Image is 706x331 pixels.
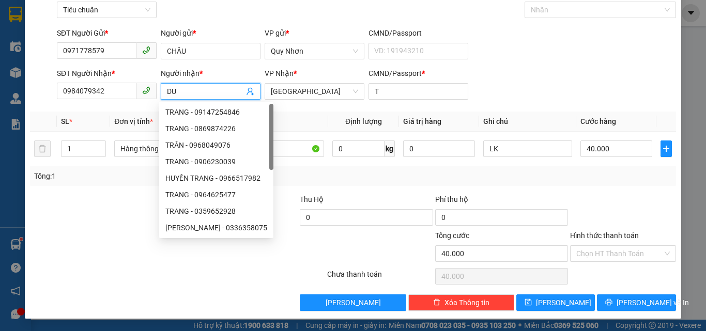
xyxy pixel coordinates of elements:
[57,68,157,79] div: SĐT Người Nhận
[57,27,157,39] div: SĐT Người Gửi
[444,297,489,308] span: Xóa Thông tin
[34,170,273,182] div: Tổng: 1
[536,297,591,308] span: [PERSON_NAME]
[617,297,689,308] span: [PERSON_NAME] và In
[385,140,395,157] span: kg
[34,140,51,157] button: delete
[605,298,612,307] span: printer
[435,194,568,209] div: Phí thu hộ
[165,172,267,184] div: HUYỀN TRANG - 0966517982
[165,206,267,217] div: TRANG - 0359652928
[159,186,273,203] div: TRANG - 0964625477
[435,231,469,240] span: Tổng cước
[159,104,273,120] div: TRANG - 09147254846
[516,294,595,311] button: save[PERSON_NAME]
[580,117,616,125] span: Cước hàng
[165,156,267,167] div: TRANG - 0906230039
[165,139,267,151] div: TRÂN - 0968049076
[159,120,273,137] div: TRANG - 0869874226
[159,137,273,153] div: TRÂN - 0968049076
[235,140,324,157] input: VD: Bàn, Ghế
[159,153,273,170] div: TRANG - 0906230039
[661,145,672,153] span: plus
[408,294,514,311] button: deleteXóa Thông tin
[165,106,267,118] div: TRANG - 09147254846
[159,170,273,186] div: HUYỀN TRANG - 0966517982
[661,140,672,157] button: plus
[300,294,406,311] button: [PERSON_NAME]
[403,117,441,125] span: Giá trị hàng
[114,117,153,125] span: Đơn vị tính
[403,140,474,157] input: 0
[159,219,273,236] div: LAI TRẦN - 0336358075
[271,84,358,99] span: Tuy Hòa
[271,43,358,59] span: Quy Nhơn
[61,117,69,125] span: SL
[483,140,573,157] input: Ghi Chú
[326,269,434,287] div: Chưa thanh toán
[597,294,676,311] button: printer[PERSON_NAME] và In
[120,141,220,156] span: Hàng thông thường
[326,297,381,308] span: [PERSON_NAME]
[165,222,267,233] div: [PERSON_NAME] - 0336358075
[265,27,364,39] div: VP gửi
[300,195,324,203] span: Thu Hộ
[265,69,294,77] span: VP Nhận
[345,117,382,125] span: Định lượng
[159,203,273,219] div: TRANG - 0359652928
[142,46,150,54] span: phone
[63,2,150,18] span: Tiêu chuẩn
[246,87,254,96] span: user-add
[142,86,150,94] span: phone
[165,189,267,200] div: TRANG - 0964625477
[161,68,260,79] div: Người nhận
[165,123,267,134] div: TRANG - 0869874226
[570,231,639,240] label: Hình thức thanh toán
[479,112,577,132] th: Ghi chú
[525,298,532,307] span: save
[369,27,468,39] div: CMND/Passport
[433,298,440,307] span: delete
[369,68,468,79] div: CMND/Passport
[161,27,260,39] div: Người gửi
